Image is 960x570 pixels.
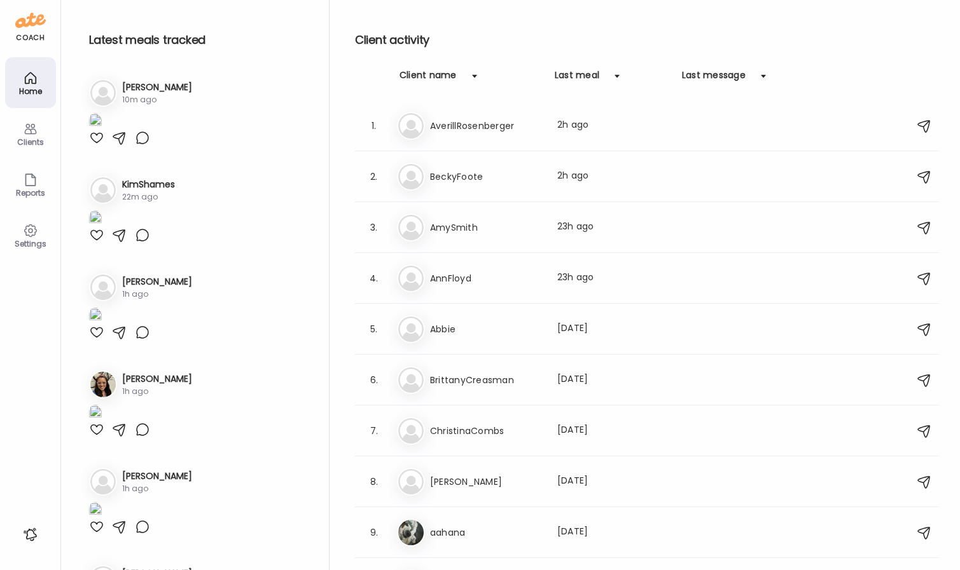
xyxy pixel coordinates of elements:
[89,113,102,130] img: images%2FgSnh2nEFsXV1uZNxAjM2RCRngen2%2FrcgwunAAmAxyi3ctqrgf%2F2yQPQX2wtz5lHj78UrBu_1080
[90,372,116,397] img: avatars%2FsCoOxfe5LKSztrh2iwVaRnI5kXA3
[398,113,424,139] img: bg-avatar-default.svg
[122,483,192,494] div: 1h ago
[366,372,382,388] div: 6.
[557,474,669,489] div: [DATE]
[430,118,542,133] h3: AverillRosenberger
[682,69,746,89] div: Last message
[398,316,424,342] img: bg-avatar-default.svg
[366,474,382,489] div: 8.
[366,220,382,235] div: 3.
[430,322,542,337] h3: Abbie
[366,525,382,540] div: 9.
[557,220,669,235] div: 23h ago
[398,164,424,189] img: bg-avatar-default.svg
[15,10,46,31] img: ate
[122,386,192,397] div: 1h ago
[89,210,102,227] img: images%2FtVvR8qw0WGQXzhI19RVnSNdNYhJ3%2F1RoJjbiZxrAKdlTSshIa%2Fj74jCEePukLeJGzTWUa0_1080
[122,191,175,203] div: 22m ago
[122,275,192,288] h3: [PERSON_NAME]
[122,372,192,386] h3: [PERSON_NAME]
[89,308,102,325] img: images%2FVv5Hqadp83Y4MnRrP5tYi7P5Lf42%2Fb4aTwjExkSpWrGc4ECa7%2F7zrsVP6m5z2RBZX6BKY4_1080
[90,80,116,105] img: bg-avatar-default.svg
[430,423,542,438] h3: ChristinaCombs
[8,189,53,197] div: Reports
[398,215,424,240] img: bg-avatar-default.svg
[557,322,669,337] div: [DATE]
[398,266,424,291] img: bg-avatar-default.svg
[430,220,542,235] h3: AmySmith
[557,118,669,133] div: 2h ago
[366,118,382,133] div: 1.
[89,405,102,422] img: images%2FsCoOxfe5LKSztrh2iwVaRnI5kXA3%2F0xvQ4IjPmTtF5mVZTaUO%2FlIDNAFo0zcDT6nEuMU8a_1080
[8,240,53,248] div: Settings
[430,271,542,286] h3: AnnFloyd
[555,69,599,89] div: Last meal
[122,470,192,483] h3: [PERSON_NAME]
[430,474,542,489] h3: [PERSON_NAME]
[90,469,116,494] img: bg-avatar-default.svg
[557,372,669,388] div: [DATE]
[557,271,669,286] div: 23h ago
[90,177,116,203] img: bg-avatar-default.svg
[398,520,424,545] img: avatars%2F38aO6Owoi3OlQMQwxrh6Itp12V92
[122,81,192,94] h3: [PERSON_NAME]
[122,288,192,300] div: 1h ago
[16,32,45,43] div: coach
[398,469,424,494] img: bg-avatar-default.svg
[8,87,53,95] div: Home
[557,169,669,184] div: 2h ago
[557,423,669,438] div: [DATE]
[89,502,102,519] img: images%2FiBEMSMNi0rUSGXdGGwQ8K9I5XnG2%2FQzVFQHLEcbqwKck4qJDz%2FnCP4VQP9LWNAypMWxMtm_1080
[355,31,940,50] h2: Client activity
[366,423,382,438] div: 7.
[430,372,542,388] h3: BrittanyCreasman
[90,275,116,300] img: bg-avatar-default.svg
[400,69,457,89] div: Client name
[122,94,192,105] div: 10m ago
[557,525,669,540] div: [DATE]
[89,31,309,50] h2: Latest meals tracked
[398,367,424,393] img: bg-avatar-default.svg
[366,271,382,286] div: 4.
[122,178,175,191] h3: KimShames
[430,525,542,540] h3: aahana
[430,169,542,184] h3: BeckyFoote
[366,322,382,337] div: 5.
[398,418,424,444] img: bg-avatar-default.svg
[366,169,382,184] div: 2.
[8,138,53,146] div: Clients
